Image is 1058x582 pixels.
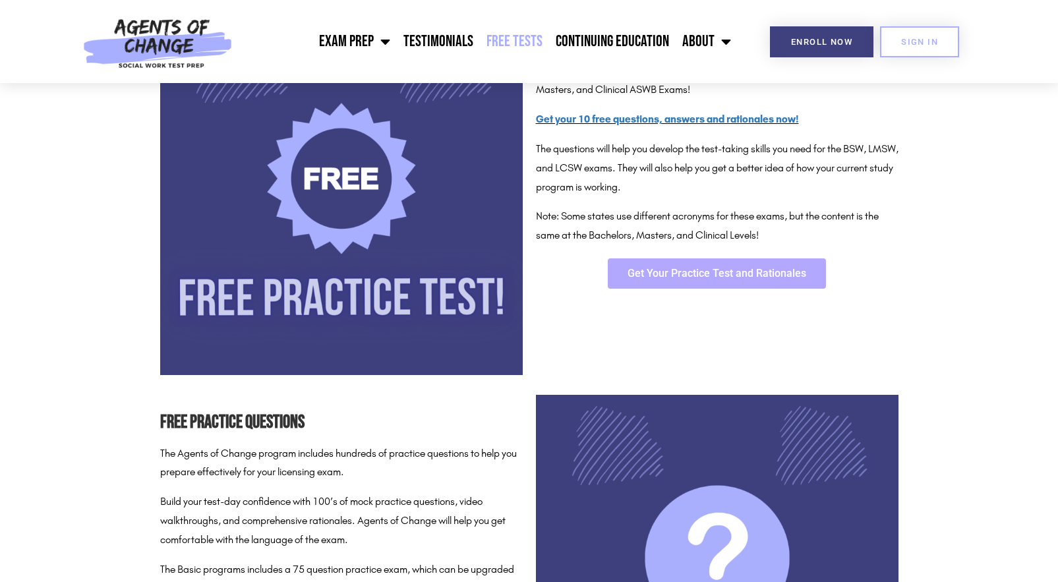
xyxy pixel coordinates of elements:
[549,25,676,58] a: Continuing Education
[536,207,898,245] p: Note: Some states use different acronyms for these exams, but the content is the same at the Bach...
[880,26,959,57] a: SIGN IN
[608,258,826,289] a: Get Your Practice Test and Rationales
[160,444,523,482] p: The Agents of Change program includes hundreds of practice questions to help you prepare effectiv...
[676,25,738,58] a: About
[160,492,523,549] p: Build your test-day confidence with 100’s of mock practice questions, video walkthroughs, and com...
[480,25,549,58] a: Free Tests
[397,25,480,58] a: Testimonials
[901,38,938,46] span: SIGN IN
[628,268,806,279] span: Get Your Practice Test and Rationales
[791,38,852,46] span: Enroll Now
[770,26,873,57] a: Enroll Now
[536,113,799,125] a: Get your 10 free questions, answers and rationales now!
[536,140,898,196] p: The questions will help you develop the test-taking skills you need for the BSW, LMSW, and LCSW e...
[160,408,523,438] h2: Free Practice Questions
[239,25,738,58] nav: Menu
[312,25,397,58] a: Exam Prep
